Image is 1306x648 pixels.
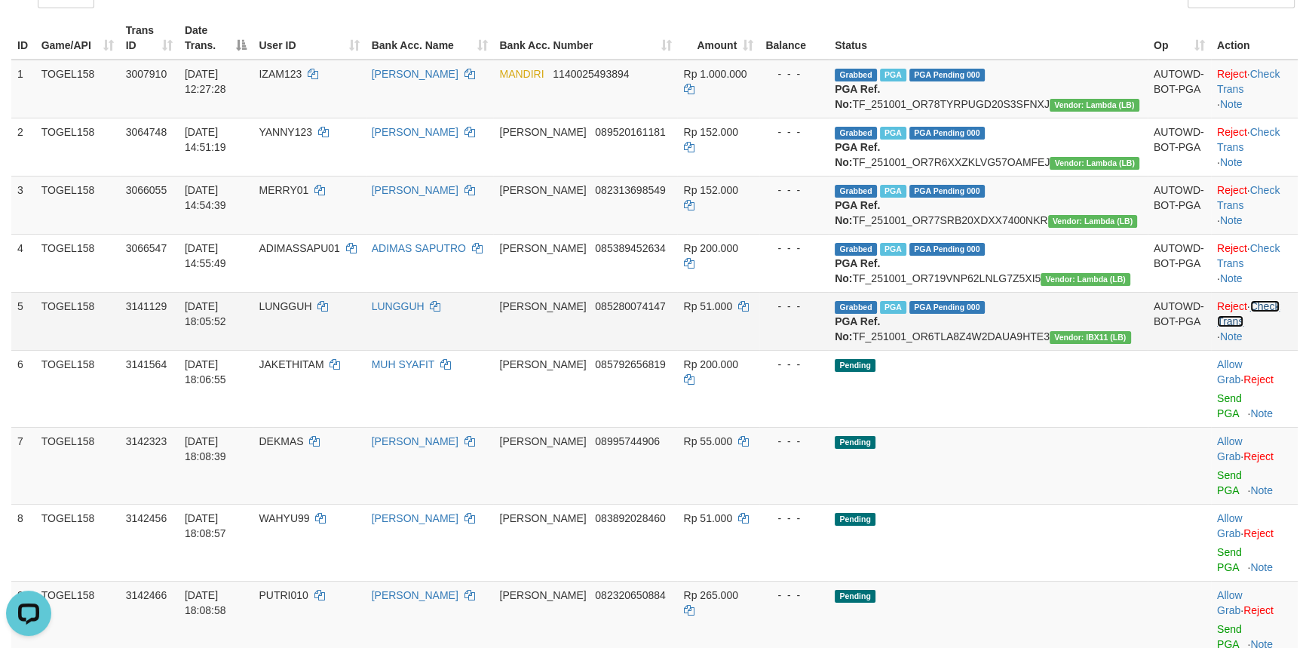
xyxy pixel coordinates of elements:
[835,315,880,342] b: PGA Ref. No:
[1148,292,1211,350] td: AUTOWD-BOT-PGA
[835,69,877,81] span: Grabbed
[829,234,1148,292] td: TF_251001_OR719VNP62LNLG7Z5XI5
[1217,242,1280,269] a: Check Trans
[1148,234,1211,292] td: AUTOWD-BOT-PGA
[683,435,732,447] span: Rp 55.000
[1250,407,1273,419] a: Note
[595,435,660,447] span: Copy 08995744906 to clipboard
[829,118,1148,176] td: TF_251001_OR7R6XXZKLVG57OAMFEJ
[765,241,823,256] div: - - -
[835,359,875,372] span: Pending
[683,358,737,370] span: Rp 200.000
[35,118,120,176] td: TOGEL158
[35,292,120,350] td: TOGEL158
[677,17,759,60] th: Amount: activate to sort column ascending
[759,17,829,60] th: Balance
[880,243,906,256] span: Marked by azecs1
[499,435,586,447] span: [PERSON_NAME]
[1050,157,1139,170] span: Vendor URL: https://dashboard.q2checkout.com/secure
[1217,300,1247,312] a: Reject
[1211,234,1298,292] td: · ·
[259,126,312,138] span: YANNY123
[909,185,985,198] span: PGA Pending
[185,300,226,327] span: [DATE] 18:05:52
[6,6,51,51] button: Open LiveChat chat widget
[126,68,167,80] span: 3007910
[1148,176,1211,234] td: AUTOWD-BOT-PGA
[499,126,586,138] span: [PERSON_NAME]
[880,301,906,314] span: Marked by azecs1
[1250,484,1273,496] a: Note
[1148,118,1211,176] td: AUTOWD-BOT-PGA
[1217,242,1247,254] a: Reject
[499,300,586,312] span: [PERSON_NAME]
[185,435,226,462] span: [DATE] 18:08:39
[595,242,665,254] span: Copy 085389452634 to clipboard
[880,127,906,140] span: Marked by azecs1
[1211,427,1298,504] td: ·
[765,299,823,314] div: - - -
[1211,17,1298,60] th: Action
[259,184,308,196] span: MERRY01
[1148,17,1211,60] th: Op: activate to sort column ascending
[185,242,226,269] span: [DATE] 14:55:49
[185,126,226,153] span: [DATE] 14:51:19
[595,358,665,370] span: Copy 085792656819 to clipboard
[35,17,120,60] th: Game/API: activate to sort column ascending
[366,17,494,60] th: Bank Acc. Name: activate to sort column ascending
[35,427,120,504] td: TOGEL158
[835,436,875,449] span: Pending
[11,17,35,60] th: ID
[1217,358,1242,385] a: Allow Grab
[126,435,167,447] span: 3142323
[1250,561,1273,573] a: Note
[880,185,906,198] span: Marked by azecs1
[909,127,985,140] span: PGA Pending
[765,357,823,372] div: - - -
[595,184,665,196] span: Copy 082313698549 to clipboard
[765,183,823,198] div: - - -
[1217,546,1242,573] a: Send PGA
[1050,99,1139,112] span: Vendor URL: https://dashboard.q2checkout.com/secure
[372,435,458,447] a: [PERSON_NAME]
[683,184,737,196] span: Rp 152.000
[372,68,458,80] a: [PERSON_NAME]
[126,589,167,601] span: 3142466
[1243,527,1274,539] a: Reject
[493,17,677,60] th: Bank Acc. Number: activate to sort column ascending
[11,234,35,292] td: 4
[126,242,167,254] span: 3066547
[35,234,120,292] td: TOGEL158
[253,17,365,60] th: User ID: activate to sort column ascending
[185,358,226,385] span: [DATE] 18:06:55
[499,358,586,370] span: [PERSON_NAME]
[1217,392,1242,419] a: Send PGA
[553,68,629,80] span: Copy 1140025493894 to clipboard
[829,176,1148,234] td: TF_251001_OR77SRB20XDXX7400NKR
[259,512,309,524] span: WAHYU99
[683,300,732,312] span: Rp 51.000
[835,257,880,284] b: PGA Ref. No:
[1048,215,1138,228] span: Vendor URL: https://dashboard.q2checkout.com/secure
[1211,350,1298,427] td: ·
[185,589,226,616] span: [DATE] 18:08:58
[259,300,311,312] span: LUNGGUH
[1217,68,1280,95] a: Check Trans
[1220,98,1243,110] a: Note
[1220,330,1243,342] a: Note
[126,126,167,138] span: 3064748
[372,300,425,312] a: LUNGGUH
[499,242,586,254] span: [PERSON_NAME]
[372,184,458,196] a: [PERSON_NAME]
[1041,273,1130,286] span: Vendor URL: https://dashboard.q2checkout.com/secure
[829,60,1148,118] td: TF_251001_OR78TYRPUGD20S3SFNXJ
[185,68,226,95] span: [DATE] 12:27:28
[595,512,665,524] span: Copy 083892028460 to clipboard
[1217,68,1247,80] a: Reject
[765,66,823,81] div: - - -
[1217,512,1242,539] a: Allow Grab
[683,126,737,138] span: Rp 152.000
[259,358,323,370] span: JAKETHITAM
[1217,589,1243,616] span: ·
[1217,469,1242,496] a: Send PGA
